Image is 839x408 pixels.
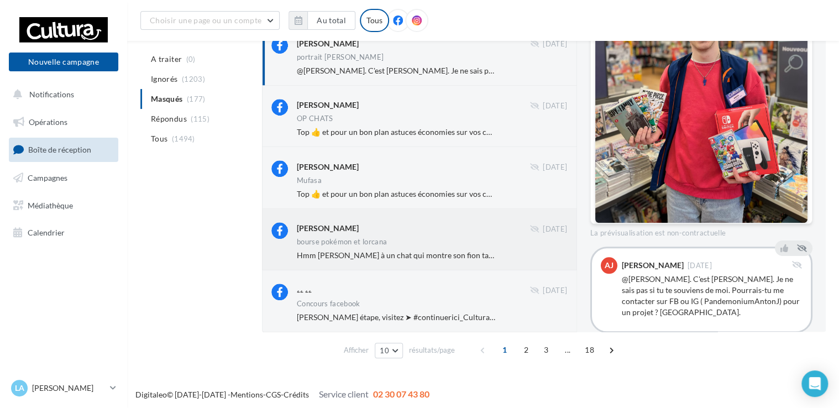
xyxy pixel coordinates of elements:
[297,100,359,111] div: [PERSON_NAME]
[307,11,355,30] button: Au total
[7,221,120,244] a: Calendrier
[182,75,205,83] span: (1203)
[622,261,684,269] div: [PERSON_NAME]
[28,145,91,154] span: Boîte de réception
[29,117,67,127] span: Opérations
[297,161,359,172] div: [PERSON_NAME]
[297,177,322,184] div: Mufasa
[289,11,355,30] button: Au total
[688,262,712,269] span: [DATE]
[297,54,384,61] div: portrait [PERSON_NAME]
[151,133,167,144] span: Tous
[297,115,333,122] div: OP CHATS
[559,341,576,359] span: ...
[543,163,567,172] span: [DATE]
[9,378,118,399] a: La [PERSON_NAME]
[380,346,389,355] span: 10
[801,370,828,397] div: Open Intercom Messenger
[28,200,73,210] span: Médiathèque
[191,114,209,123] span: (115)
[537,341,555,359] span: 3
[543,101,567,111] span: [DATE]
[135,390,167,399] a: Digitaleo
[9,53,118,71] button: Nouvelle campagne
[360,9,389,32] div: Tous
[151,54,182,65] span: A traiter
[409,345,455,355] span: résultats/page
[230,390,263,399] a: Mentions
[32,383,106,394] p: [PERSON_NAME]
[151,74,177,85] span: Ignorés
[496,341,513,359] span: 1
[297,189,750,198] span: Top 👍 et pour un bon plan astuces économies sur vos courses et achats divers je vous partage ce g...
[319,389,369,399] span: Service client
[28,173,67,182] span: Campagnes
[7,111,120,134] a: Opérations
[266,390,281,399] a: CGS
[297,285,312,296] div: ۦۦ ۦۦ
[622,274,802,318] div: @[PERSON_NAME]. C'est [PERSON_NAME]. Je ne sais pas si tu te souviens de moi. Pourrais-tu me cont...
[373,389,429,399] span: 02 30 07 43 80
[15,383,24,394] span: La
[28,228,65,237] span: Calendrier
[297,223,359,234] div: [PERSON_NAME]
[140,11,280,30] button: Choisir une page ou un compte
[29,90,74,99] span: Notifications
[135,390,429,399] span: © [DATE]-[DATE] - - -
[7,166,120,190] a: Campagnes
[543,39,567,49] span: [DATE]
[172,134,195,143] span: (1494)
[344,345,369,355] span: Afficher
[605,260,613,271] span: AJ
[543,286,567,296] span: [DATE]
[590,224,812,238] div: La prévisualisation est non-contractuelle
[297,300,360,307] div: Concours facebook
[297,127,750,137] span: Top 👍 et pour un bon plan astuces économies sur vos courses et achats divers je vous partage ce g...
[297,238,387,245] div: bourse pokémon et lorcana
[186,55,196,64] span: (0)
[150,15,261,25] span: Choisir une page ou un compte
[7,83,116,106] button: Notifications
[543,224,567,234] span: [DATE]
[7,194,120,217] a: Médiathèque
[297,38,359,49] div: [PERSON_NAME]
[580,341,599,359] span: 18
[7,138,120,161] a: Boîte de réception
[517,341,535,359] span: 2
[284,390,309,399] a: Crédits
[151,113,187,124] span: Répondus
[297,312,531,322] span: [PERSON_NAME] étape, visitez ➤ #continuerici_CulturaWittenheim
[375,343,403,358] button: 10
